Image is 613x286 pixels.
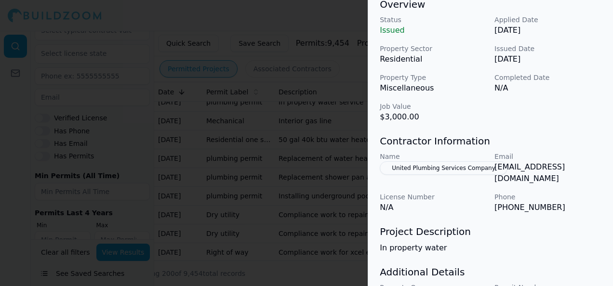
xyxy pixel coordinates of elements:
[380,15,487,25] p: Status
[380,25,487,36] p: Issued
[494,152,601,161] p: Email
[380,242,601,254] p: In property water
[494,202,601,213] p: [PHONE_NUMBER]
[380,53,487,65] p: Residential
[494,82,601,94] p: N/A
[494,25,601,36] p: [DATE]
[380,73,487,82] p: Property Type
[380,102,487,111] p: Job Value
[380,192,487,202] p: License Number
[380,265,601,279] h3: Additional Details
[380,202,487,213] p: N/A
[494,44,601,53] p: Issued Date
[494,53,601,65] p: [DATE]
[380,225,601,238] h3: Project Description
[380,161,507,175] button: United Plumbing Services Company
[380,82,487,94] p: Miscellaneous
[380,44,487,53] p: Property Sector
[494,73,601,82] p: Completed Date
[494,161,601,184] p: [EMAIL_ADDRESS][DOMAIN_NAME]
[380,134,601,148] h3: Contractor Information
[494,15,601,25] p: Applied Date
[380,111,487,123] p: $3,000.00
[380,152,487,161] p: Name
[494,192,601,202] p: Phone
